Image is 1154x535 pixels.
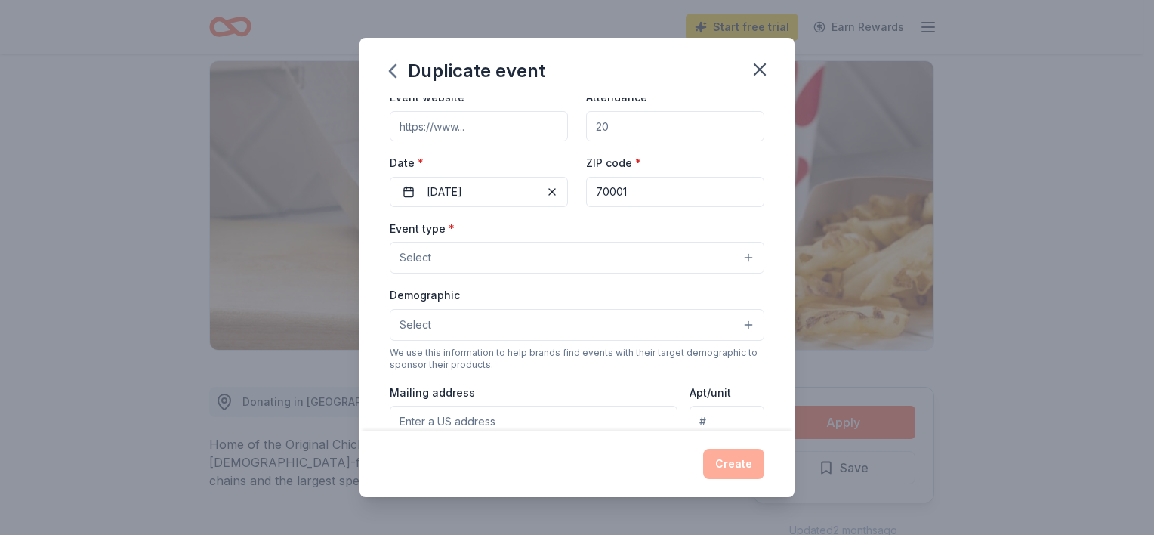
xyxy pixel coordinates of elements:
[586,90,656,105] label: Attendance
[390,347,764,371] div: We use this information to help brands find events with their target demographic to sponsor their...
[390,177,568,207] button: [DATE]
[390,59,545,83] div: Duplicate event
[586,111,764,141] input: 20
[390,90,464,105] label: Event website
[390,111,568,141] input: https://www...
[690,406,764,436] input: #
[390,288,460,303] label: Demographic
[586,177,764,207] input: 12345 (U.S. only)
[390,242,764,274] button: Select
[390,221,455,237] label: Event type
[390,406,677,436] input: Enter a US address
[400,316,431,334] span: Select
[690,385,731,400] label: Apt/unit
[390,156,568,171] label: Date
[586,156,641,171] label: ZIP code
[390,385,475,400] label: Mailing address
[390,309,764,341] button: Select
[400,249,431,267] span: Select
